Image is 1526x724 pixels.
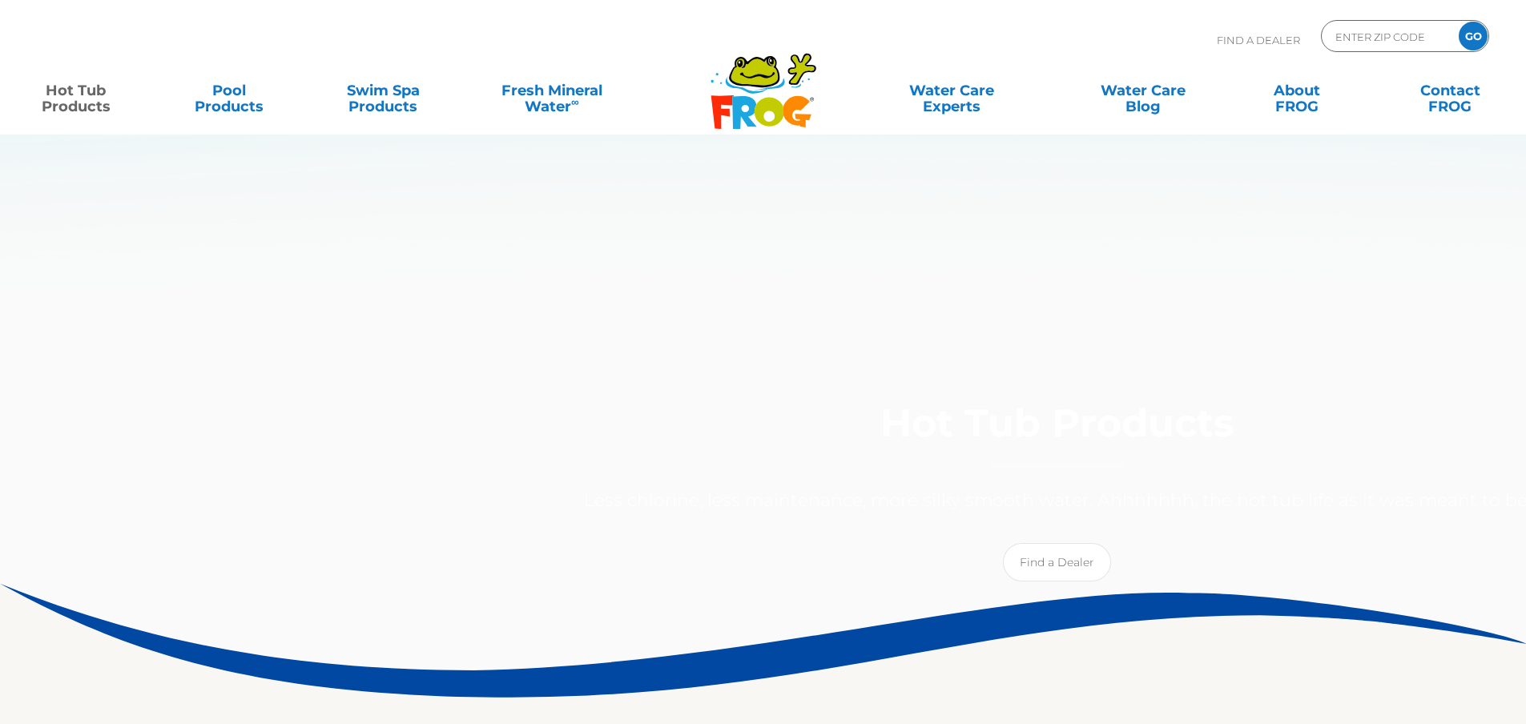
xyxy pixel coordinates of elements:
a: Water CareBlog [1083,74,1202,107]
input: GO [1459,22,1488,50]
a: Swim SpaProducts [324,74,443,107]
a: AboutFROG [1237,74,1356,107]
a: PoolProducts [170,74,289,107]
a: Fresh MineralWater∞ [477,74,626,107]
a: Find a Dealer [1003,543,1111,581]
a: Water CareExperts [855,74,1049,107]
a: Hot TubProducts [16,74,135,107]
img: Frog Products Logo [702,32,825,130]
p: Find A Dealer [1217,20,1300,60]
a: ContactFROG [1391,74,1510,107]
sup: ∞ [571,95,579,108]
